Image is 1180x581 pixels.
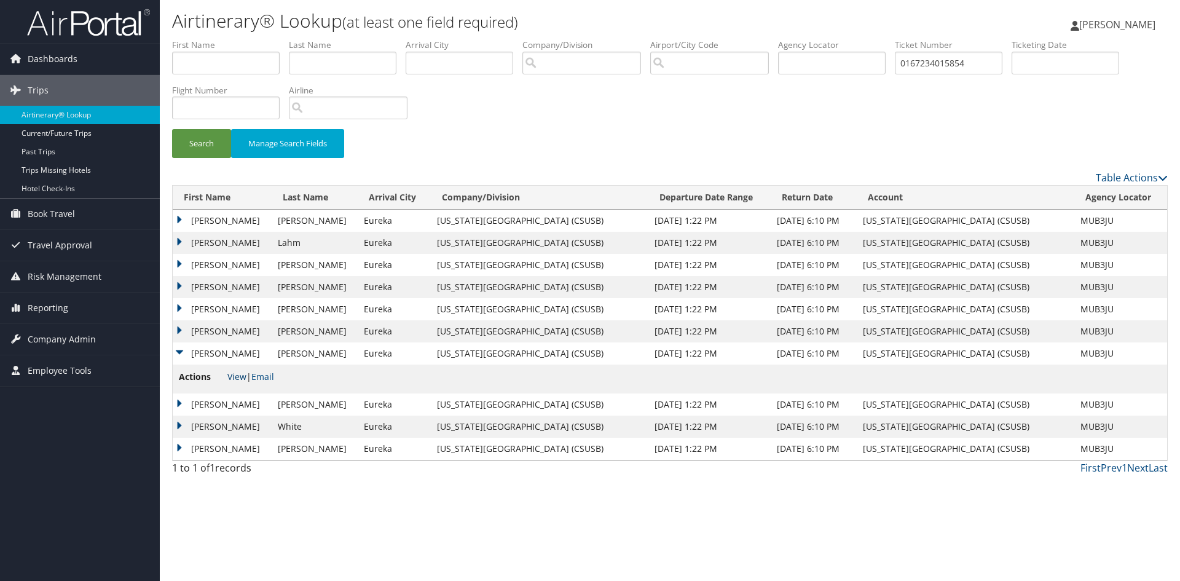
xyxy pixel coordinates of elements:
span: Actions [179,370,225,384]
td: [DATE] 1:22 PM [648,276,771,298]
td: [PERSON_NAME] [173,232,272,254]
span: 1 [210,461,215,475]
a: Table Actions [1096,171,1168,184]
td: [PERSON_NAME] [272,254,358,276]
th: Agency Locator: activate to sort column ascending [1074,186,1167,210]
h1: Airtinerary® Lookup [172,8,836,34]
td: [DATE] 1:22 PM [648,232,771,254]
a: Email [251,371,274,382]
td: [DATE] 6:10 PM [771,232,857,254]
td: MUB3JU [1074,320,1167,342]
td: [PERSON_NAME] [173,298,272,320]
td: MUB3JU [1074,298,1167,320]
td: Eureka [358,342,431,365]
button: Search [172,129,231,158]
td: [DATE] 1:22 PM [648,342,771,365]
td: [PERSON_NAME] [272,210,358,232]
td: MUB3JU [1074,416,1167,438]
td: [US_STATE][GEOGRAPHIC_DATA] (CSUSB) [431,393,648,416]
td: [PERSON_NAME] [173,254,272,276]
td: [US_STATE][GEOGRAPHIC_DATA] (CSUSB) [431,232,648,254]
img: airportal-logo.png [27,8,150,37]
th: Return Date: activate to sort column ascending [771,186,857,210]
td: [US_STATE][GEOGRAPHIC_DATA] (CSUSB) [857,438,1074,460]
td: [US_STATE][GEOGRAPHIC_DATA] (CSUSB) [431,342,648,365]
td: Eureka [358,438,431,460]
td: MUB3JU [1074,254,1167,276]
span: Employee Tools [28,355,92,386]
a: Next [1127,461,1149,475]
td: [DATE] 1:22 PM [648,210,771,232]
td: Eureka [358,416,431,438]
td: MUB3JU [1074,393,1167,416]
th: Account: activate to sort column ascending [857,186,1074,210]
td: [PERSON_NAME] [173,320,272,342]
button: Manage Search Fields [231,129,344,158]
td: MUB3JU [1074,232,1167,254]
td: MUB3JU [1074,210,1167,232]
span: Dashboards [28,44,77,74]
td: [US_STATE][GEOGRAPHIC_DATA] (CSUSB) [857,320,1074,342]
th: First Name: activate to sort column ascending [173,186,272,210]
label: Flight Number [172,84,289,97]
span: Company Admin [28,324,96,355]
td: [DATE] 6:10 PM [771,438,857,460]
td: MUB3JU [1074,438,1167,460]
td: [DATE] 1:22 PM [648,438,771,460]
td: [US_STATE][GEOGRAPHIC_DATA] (CSUSB) [431,276,648,298]
a: 1 [1122,461,1127,475]
td: [US_STATE][GEOGRAPHIC_DATA] (CSUSB) [431,210,648,232]
span: Book Travel [28,199,75,229]
label: Airline [289,84,417,97]
td: [US_STATE][GEOGRAPHIC_DATA] (CSUSB) [431,438,648,460]
td: [PERSON_NAME] [272,276,358,298]
td: Eureka [358,254,431,276]
td: [US_STATE][GEOGRAPHIC_DATA] (CSUSB) [857,416,1074,438]
td: [DATE] 1:22 PM [648,298,771,320]
span: Trips [28,75,49,106]
a: [PERSON_NAME] [1071,6,1168,43]
td: MUB3JU [1074,342,1167,365]
th: Last Name: activate to sort column ascending [272,186,358,210]
td: [US_STATE][GEOGRAPHIC_DATA] (CSUSB) [857,254,1074,276]
td: [DATE] 1:22 PM [648,320,771,342]
td: [US_STATE][GEOGRAPHIC_DATA] (CSUSB) [857,276,1074,298]
td: [DATE] 6:10 PM [771,254,857,276]
td: [PERSON_NAME] [173,438,272,460]
td: [US_STATE][GEOGRAPHIC_DATA] (CSUSB) [857,298,1074,320]
td: [PERSON_NAME] [272,342,358,365]
td: [PERSON_NAME] [272,298,358,320]
th: Arrival City: activate to sort column ascending [358,186,431,210]
span: Travel Approval [28,230,92,261]
label: Arrival City [406,39,522,51]
span: | [227,371,274,382]
td: [DATE] 1:22 PM [648,393,771,416]
th: Departure Date Range: activate to sort column ascending [648,186,771,210]
span: Risk Management [28,261,101,292]
a: View [227,371,246,382]
td: [US_STATE][GEOGRAPHIC_DATA] (CSUSB) [857,393,1074,416]
small: (at least one field required) [342,12,518,32]
td: [PERSON_NAME] [272,320,358,342]
td: Eureka [358,320,431,342]
td: [US_STATE][GEOGRAPHIC_DATA] (CSUSB) [431,320,648,342]
th: Company/Division [431,186,648,210]
td: [DATE] 6:10 PM [771,342,857,365]
label: Last Name [289,39,406,51]
td: [DATE] 6:10 PM [771,393,857,416]
td: Eureka [358,276,431,298]
div: 1 to 1 of records [172,460,407,481]
td: [DATE] 6:10 PM [771,210,857,232]
td: [DATE] 1:22 PM [648,416,771,438]
td: [PERSON_NAME] [173,416,272,438]
td: [DATE] 6:10 PM [771,276,857,298]
td: [PERSON_NAME] [173,393,272,416]
td: Eureka [358,393,431,416]
span: [PERSON_NAME] [1079,18,1155,31]
label: Ticket Number [895,39,1012,51]
td: Eureka [358,232,431,254]
a: Prev [1101,461,1122,475]
td: Eureka [358,298,431,320]
td: [PERSON_NAME] [173,342,272,365]
td: White [272,416,358,438]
